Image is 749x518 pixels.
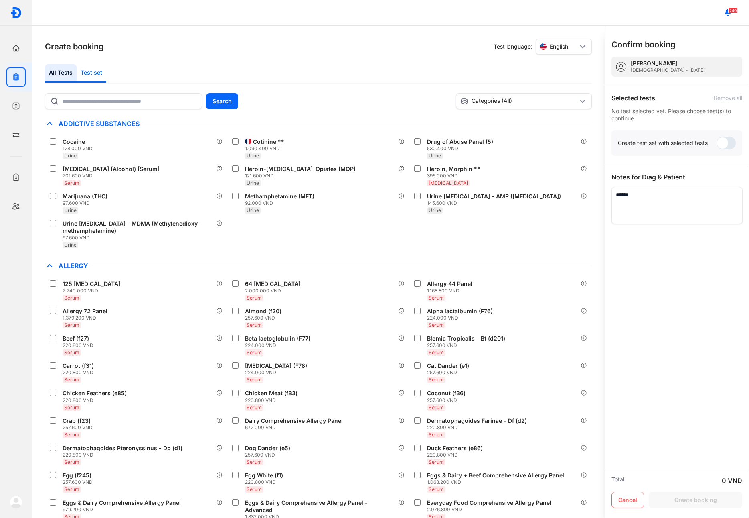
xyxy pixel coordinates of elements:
[427,499,551,506] div: Everyday Food Comprehensive Allergy Panel
[63,335,89,342] div: Beef (f27)
[247,377,262,383] span: Serum
[427,193,561,200] div: Urine [MEDICAL_DATA] - AMP ([MEDICAL_DATA])
[63,424,94,431] div: 257.600 VND
[245,499,395,514] div: Eggs & Dairy Comprehensive Allergy Panel - Advanced
[714,94,742,102] div: Remove all
[63,288,123,294] div: 2.240.000 VND
[611,108,742,122] div: No test selected yet. Please choose test(s) to continue
[63,506,184,513] div: 979.200 VND
[550,43,568,50] span: English
[63,145,93,152] div: 128.000 VND
[245,308,281,315] div: Almond (f20)
[460,97,578,105] div: Categories (All)
[245,200,318,206] div: 92.000 VND
[427,335,505,342] div: Blomia Tropicalis - Bt (d201)
[63,280,120,288] div: 125 [MEDICAL_DATA]
[63,452,186,458] div: 220.800 VND
[64,404,79,410] span: Serum
[245,369,310,376] div: 224.000 VND
[427,308,493,315] div: Alpha lactalbumin (F76)
[611,39,676,50] h3: Confirm booking
[427,138,493,145] div: Drug of Abuse Panel (5)
[427,362,469,369] div: Cat Dander (e1)
[64,459,79,465] span: Serum
[64,349,79,355] span: Serum
[245,390,298,397] div: Chicken Meat (f83)
[245,479,286,485] div: 220.800 VND
[45,41,104,52] h3: Create booking
[427,369,472,376] div: 257.600 VND
[247,322,262,328] span: Serum
[245,335,310,342] div: Beta lactoglobulin (F77)
[245,424,346,431] div: 672.000 VND
[63,235,216,241] div: 97.600 VND
[64,295,79,301] span: Serum
[427,417,527,424] div: Dermatophagoides Farinae - Df (d2)
[429,432,444,438] span: Serum
[429,486,444,492] span: Serum
[728,8,738,13] span: 240
[649,492,742,508] button: Create booking
[429,404,444,410] span: Serum
[245,362,307,369] div: [MEDICAL_DATA] (F78)
[247,180,259,186] span: Urine
[722,476,742,485] div: 0 VND
[427,288,476,294] div: 1.168.800 VND
[63,362,94,369] div: Carrot (f31)
[427,445,483,452] div: Duck Feathers (e86)
[63,220,213,235] div: Urine [MEDICAL_DATA] - MDMA (Methylenedioxy-methamphetamine)
[427,452,486,458] div: 220.800 VND
[611,492,644,508] button: Cancel
[245,417,343,424] div: Dairy Comprehensive Allergy Panel
[63,200,111,206] div: 97.600 VND
[611,476,624,485] div: Total
[245,288,304,294] div: 2.000.000 VND
[63,397,130,404] div: 220.800 VND
[63,390,127,397] div: Chicken Feathers (e85)
[427,342,508,349] div: 257.600 VND
[64,207,77,213] span: Urine
[247,486,262,492] span: Serum
[63,315,111,321] div: 1.379.200 VND
[63,308,107,315] div: Allergy 72 Panel
[64,377,79,383] span: Serum
[63,138,85,145] div: Cocaine
[618,139,708,147] div: Create test set with selected tests
[245,280,300,288] div: 64 [MEDICAL_DATA]
[631,60,705,67] div: [PERSON_NAME]
[429,295,444,301] span: Serum
[247,349,262,355] span: Serum
[247,459,262,465] span: Serum
[64,153,77,159] span: Urine
[611,93,655,103] div: Selected tests
[429,377,444,383] span: Serum
[427,472,564,479] div: Eggs & Dairy + Beef Comprehensive Allergy Panel
[245,445,290,452] div: Dog Dander (e5)
[253,138,284,145] div: Cotinine **
[245,472,283,479] div: Egg White (f1)
[427,315,496,321] div: 224.000 VND
[427,397,469,404] div: 257.600 VND
[429,180,468,186] span: [MEDICAL_DATA]
[245,452,294,458] div: 257.600 VND
[64,486,79,492] span: Serum
[64,322,79,328] span: Serum
[427,424,530,431] div: 220.800 VND
[247,295,262,301] span: Serum
[429,459,444,465] span: Serum
[63,417,91,424] div: Crab (f23)
[611,172,742,182] div: Notes for Diag & Patient
[427,280,472,288] div: Allergy 44 Panel
[429,322,444,328] span: Serum
[247,207,259,213] span: Urine
[10,496,22,508] img: logo
[63,479,95,485] div: 257.600 VND
[206,93,238,109] button: Search
[63,193,107,200] div: Marijuana (THC)
[247,404,262,410] span: Serum
[429,153,441,159] span: Urine
[77,64,106,83] div: Test set
[631,67,705,73] div: [DEMOGRAPHIC_DATA] - [DATE]
[64,180,79,186] span: Serum
[63,342,93,349] div: 220.800 VND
